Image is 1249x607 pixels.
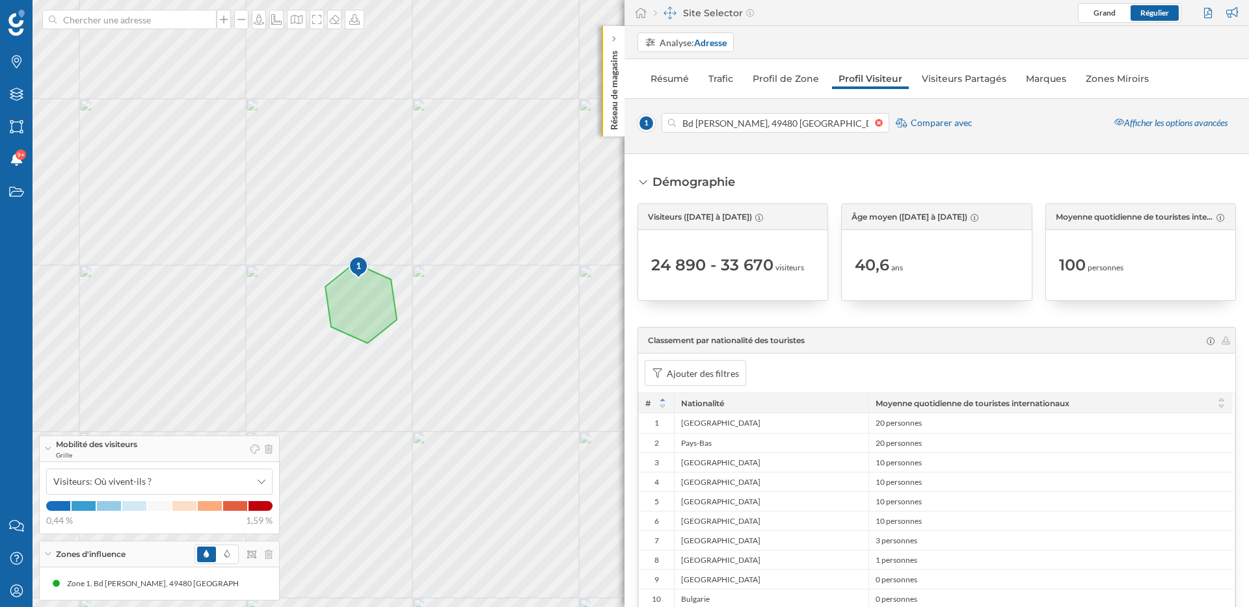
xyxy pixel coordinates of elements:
[639,413,674,433] div: 1
[702,68,740,89] a: Trafic
[674,452,868,472] div: [GEOGRAPHIC_DATA]
[639,511,674,530] div: 6
[639,530,674,550] div: 7
[1107,112,1235,135] div: Afficher les options avancées
[56,549,126,560] span: Zones d'influence
[1079,68,1155,89] a: Zones Miroirs
[67,577,446,590] div: Zone 1. Bd [PERSON_NAME], 49480 [GEOGRAPHIC_DATA], [GEOGRAPHIC_DATA] ([GEOGRAPHIC_DATA])
[651,255,773,276] span: 24 890 - 33 670
[1056,211,1213,223] span: Moyenne quotidienne de touristes internationaux ([DATE] à [DATE])
[674,491,868,511] div: [GEOGRAPHIC_DATA]
[348,255,368,279] div: 1
[8,10,25,36] img: Logo Geoblink
[855,255,889,276] span: 40,6
[876,438,922,448] span: 20 personnes
[876,516,922,526] span: 10 personnes
[876,458,922,468] span: 10 personnes
[53,475,152,488] span: Visiteurs: Où vivent-ils ?
[674,511,868,530] div: [GEOGRAPHIC_DATA]
[652,174,735,190] div: Démographie
[348,259,369,272] div: 1
[639,452,674,472] div: 3
[915,68,1013,89] a: Visiteurs Partagés
[664,6,677,19] img: dashboards-manager.svg
[56,450,137,459] span: Grille
[17,148,25,161] span: 9+
[876,575,917,585] span: 0 personnes
[667,367,739,380] div: Ajouter des filtres
[644,68,695,89] a: Résumé
[891,262,903,274] span: ans
[832,68,909,89] a: Profil Visiteur
[876,398,1069,408] span: Moyenne quotidienne de touristes internationaux
[674,472,868,491] div: [GEOGRAPHIC_DATA]
[1088,262,1123,274] span: personnes
[911,116,973,129] span: Comparer avec
[876,477,922,487] span: 10 personnes
[876,594,917,604] span: 0 personnes
[674,530,868,550] div: [GEOGRAPHIC_DATA]
[660,36,727,49] div: Analyse:
[876,497,922,507] span: 10 personnes
[638,114,655,132] span: 1
[876,555,917,565] span: 1 personnes
[46,514,73,527] span: 0,44 %
[639,491,674,511] div: 5
[639,569,674,589] div: 9
[852,211,967,223] span: Âge moyen ([DATE] à [DATE])
[674,413,868,433] div: [GEOGRAPHIC_DATA]
[608,45,621,130] p: Réseau de magasins
[348,255,370,281] img: pois-map-marker.svg
[674,569,868,589] div: [GEOGRAPHIC_DATA]
[56,439,137,450] span: Mobilité des visiteurs
[639,393,674,413] div: #
[648,211,752,223] span: Visiteurs ([DATE] à [DATE])
[654,6,754,19] div: Site Selector
[674,433,868,452] div: Pays-Bas
[694,37,727,48] strong: Adresse
[639,433,674,452] div: 2
[1059,255,1086,276] span: 100
[648,335,805,346] span: Classement par nationalité des touristes
[775,262,804,274] span: visiteurs
[639,550,674,569] div: 8
[876,418,922,428] span: 20 personnes
[674,550,868,569] div: [GEOGRAPHIC_DATA]
[1019,68,1073,89] a: Marques
[876,536,917,546] span: 3 personnes
[246,514,273,527] span: 1,59 %
[1094,8,1116,18] span: Grand
[674,393,868,413] div: Nationalité
[1140,8,1169,18] span: Régulier
[746,68,826,89] a: Profil de Zone
[639,472,674,491] div: 4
